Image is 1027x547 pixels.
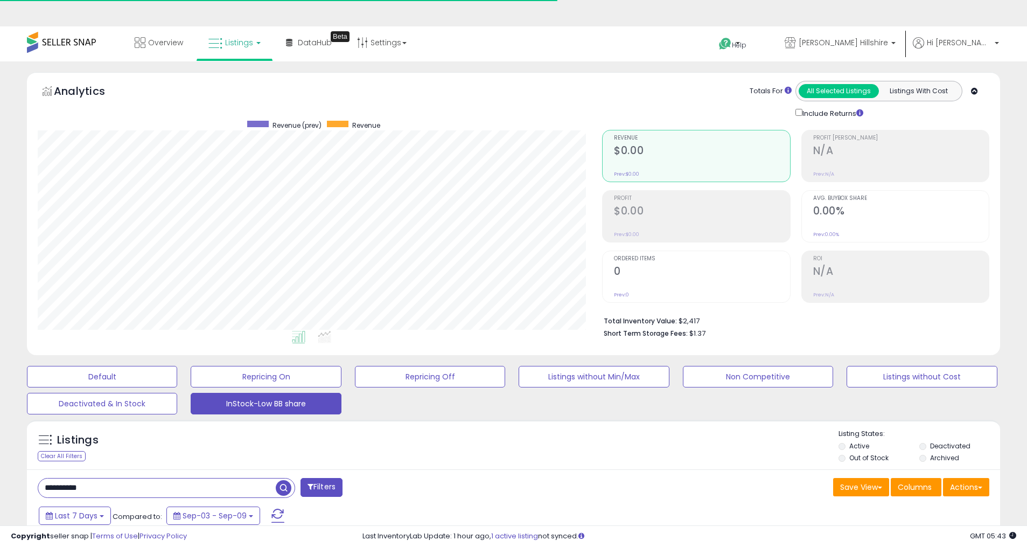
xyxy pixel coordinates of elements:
[57,433,99,448] h5: Listings
[930,441,970,451] label: Deactivated
[614,205,790,219] h2: $0.00
[943,478,989,496] button: Actions
[891,478,941,496] button: Columns
[352,121,380,130] span: Revenue
[718,37,732,51] i: Get Help
[777,26,904,61] a: [PERSON_NAME] Hillshire
[38,451,86,461] div: Clear All Filters
[27,393,177,414] button: Deactivated & In Stock
[799,84,879,98] button: All Selected Listings
[614,265,790,280] h2: 0
[225,37,253,48] span: Listings
[519,366,669,387] button: Listings without Min/Max
[813,135,989,141] span: Profit [PERSON_NAME]
[349,26,415,59] a: Settings
[813,205,989,219] h2: 0.00%
[813,256,989,262] span: ROI
[355,366,505,387] button: Repricing Off
[491,531,538,541] a: 1 active listing
[683,366,833,387] button: Non Competitive
[813,265,989,280] h2: N/A
[614,292,629,298] small: Prev: 0
[710,29,767,61] a: Help
[604,316,677,326] b: Total Inventory Value:
[127,26,191,59] a: Overview
[301,478,343,497] button: Filters
[614,256,790,262] span: Ordered Items
[614,196,790,202] span: Profit
[787,107,876,119] div: Include Returns
[191,366,341,387] button: Repricing On
[813,292,834,298] small: Prev: N/A
[191,393,341,414] button: InStock-Low BB share
[139,531,187,541] a: Privacy Policy
[614,135,790,141] span: Revenue
[847,366,997,387] button: Listings without Cost
[813,144,989,159] h2: N/A
[970,531,1016,541] span: 2025-09-18 05:43 GMT
[878,84,959,98] button: Listings With Cost
[898,482,932,493] span: Columns
[614,144,790,159] h2: $0.00
[604,329,688,338] b: Short Term Storage Fees:
[183,510,247,521] span: Sep-03 - Sep-09
[39,507,111,525] button: Last 7 Days
[927,37,991,48] span: Hi [PERSON_NAME]
[689,328,705,338] span: $1.37
[799,37,888,48] span: [PERSON_NAME] Hillshire
[11,531,187,542] div: seller snap | |
[839,429,1000,439] p: Listing States:
[913,37,999,61] a: Hi [PERSON_NAME]
[200,26,269,59] a: Listings
[331,31,350,42] div: Tooltip anchor
[54,84,126,101] h5: Analytics
[614,231,639,238] small: Prev: $0.00
[750,86,792,96] div: Totals For
[278,26,340,59] a: DataHub
[604,314,981,327] li: $2,417
[614,171,639,177] small: Prev: $0.00
[362,531,1016,542] div: Last InventoryLab Update: 1 hour ago, not synced.
[298,37,332,48] span: DataHub
[930,453,959,462] label: Archived
[148,37,183,48] span: Overview
[833,478,889,496] button: Save View
[813,171,834,177] small: Prev: N/A
[849,441,869,451] label: Active
[813,196,989,202] span: Avg. Buybox Share
[92,531,138,541] a: Terms of Use
[113,511,162,522] span: Compared to:
[849,453,889,462] label: Out of Stock
[273,121,322,130] span: Revenue (prev)
[732,40,746,50] span: Help
[27,366,177,387] button: Default
[11,531,50,541] strong: Copyright
[166,507,260,525] button: Sep-03 - Sep-09
[813,231,839,238] small: Prev: 0.00%
[55,510,97,521] span: Last 7 Days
